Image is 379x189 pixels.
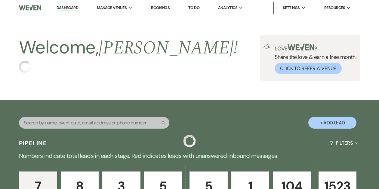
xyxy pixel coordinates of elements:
img: loud-speaker-illustration.svg [263,44,271,49]
img: Weven Logo [19,2,41,14]
button: Click to Refer a Venue [275,63,342,74]
a: Bookings [151,5,170,10]
h3: Pipeline [19,139,47,147]
img: loading spinner [19,61,31,73]
span: Resources [324,5,345,11]
span: Manage Venues [97,5,127,11]
input: Search by name, event date, email address or phone number [19,117,169,129]
a: Dashboard [57,5,78,11]
button: + Add Lead [308,117,356,129]
span: Analytics [218,5,237,11]
span: [PERSON_NAME] ! [99,34,238,62]
a: To Do [188,5,199,10]
img: weven-logo-green.svg [288,44,314,50]
h2: Welcome, [19,35,238,61]
span: Settings [283,5,300,11]
img: loading spinner [183,135,196,147]
div: Share the love & earn a free month. [271,44,356,74]
button: Filters [327,135,360,151]
p: Love ? [275,44,356,51]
